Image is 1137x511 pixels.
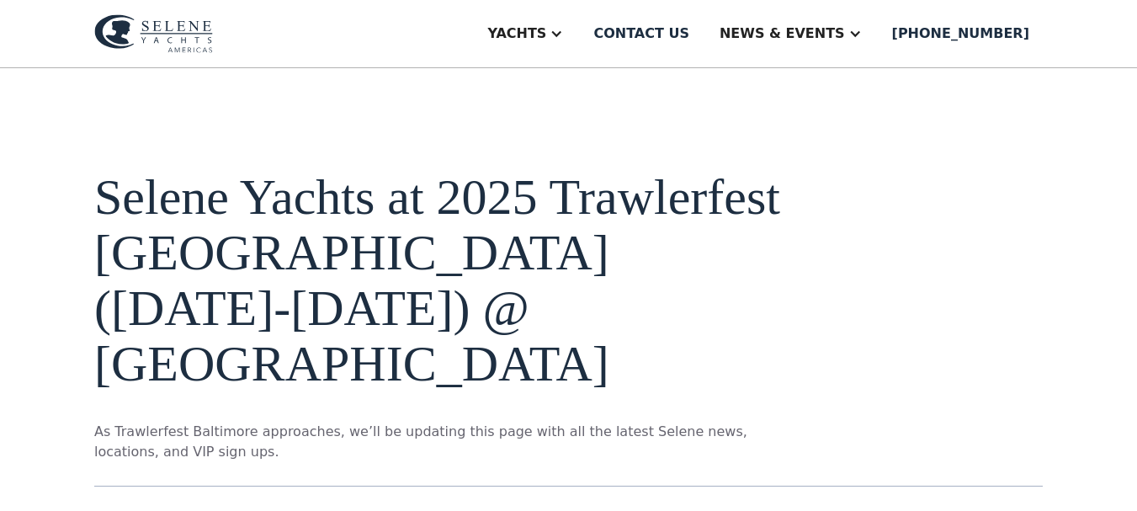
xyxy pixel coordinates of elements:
div: Contact us [593,24,689,44]
div: News & EVENTS [720,24,845,44]
p: As Trawlerfest Baltimore approaches, we’ll be updating this page with all the latest Selene news,... [94,422,794,462]
div: Yachts [487,24,546,44]
h1: Selene Yachts at 2025 Trawlerfest [GEOGRAPHIC_DATA] ([DATE]-[DATE]) @ [GEOGRAPHIC_DATA] [94,169,794,391]
img: logo [94,14,213,53]
div: [PHONE_NUMBER] [892,24,1029,44]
